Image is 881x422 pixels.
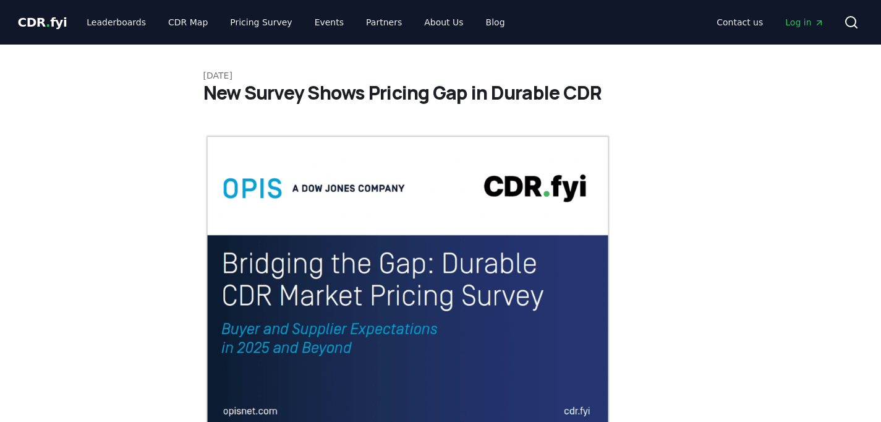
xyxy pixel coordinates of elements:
[356,11,412,33] a: Partners
[203,69,678,82] p: [DATE]
[18,14,67,31] a: CDR.fyi
[785,16,824,28] span: Log in
[46,15,50,30] span: .
[476,11,515,33] a: Blog
[414,11,473,33] a: About Us
[77,11,156,33] a: Leaderboards
[158,11,218,33] a: CDR Map
[305,11,354,33] a: Events
[707,11,773,33] a: Contact us
[203,82,678,104] h1: New Survey Shows Pricing Gap in Durable CDR
[18,15,67,30] span: CDR fyi
[707,11,833,33] nav: Main
[77,11,514,33] nav: Main
[775,11,833,33] a: Log in
[220,11,302,33] a: Pricing Survey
